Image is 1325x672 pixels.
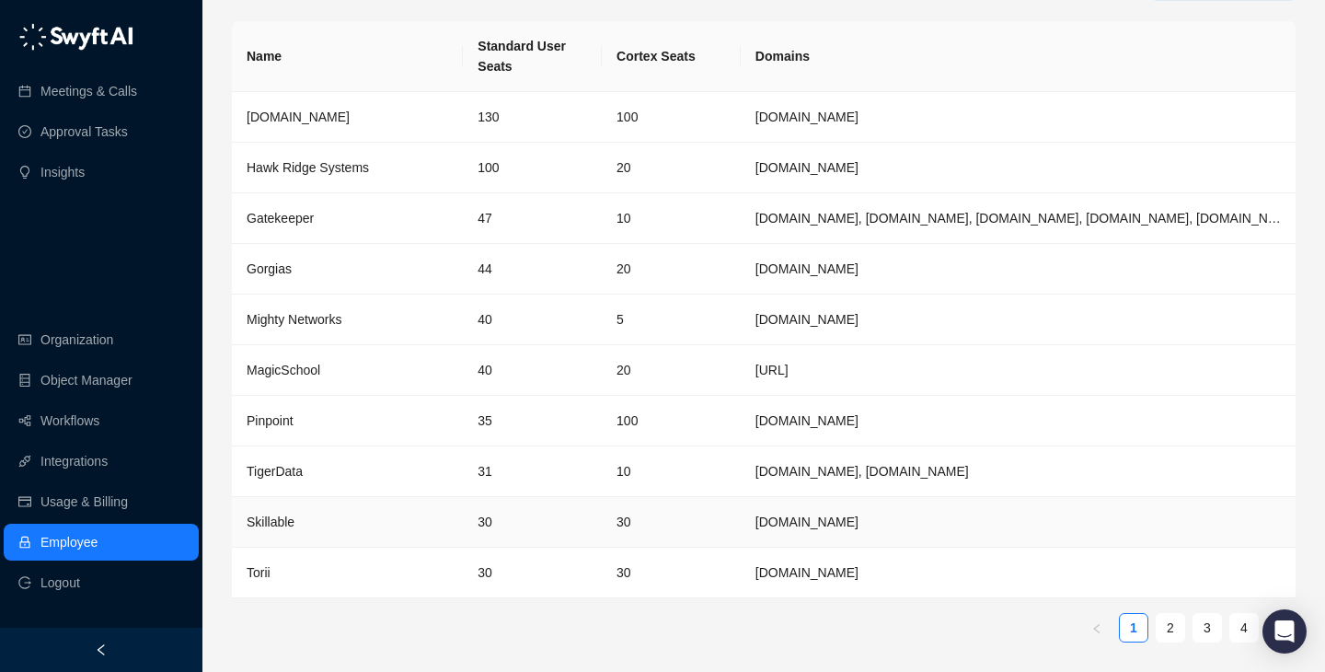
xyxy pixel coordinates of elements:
td: gatekeeperhq.com, gatekeeperhq.io, gatekeeper.io, gatekeepervclm.com, gatekeeperhq.co, trygatekee... [741,193,1296,244]
a: 2 [1157,614,1184,642]
td: 100 [602,92,741,143]
span: Skillable [247,515,294,529]
li: 3 [1192,613,1222,643]
a: Workflows [40,402,99,439]
td: 5 [602,295,741,345]
th: Standard User Seats [463,21,602,92]
li: 4 [1229,613,1259,643]
span: Torii [247,565,271,580]
td: mightynetworks.com [741,295,1296,345]
th: Cortex Seats [602,21,741,92]
td: 100 [463,143,602,193]
a: Insights [40,154,85,191]
td: 35 [463,396,602,446]
td: timescale.com, tigerdata.com [741,446,1296,497]
td: magicschool.ai [741,345,1296,396]
a: 4 [1230,614,1258,642]
li: Previous Page [1082,613,1112,643]
td: pinpointhq.com [741,396,1296,446]
li: 1 [1119,613,1148,643]
td: 20 [602,143,741,193]
span: Pinpoint [247,413,294,428]
a: 1 [1120,614,1147,642]
td: skillable.com [741,497,1296,548]
td: 30 [463,497,602,548]
span: Logout [40,564,80,601]
span: Gorgias [247,261,292,276]
td: gorgias.com [741,244,1296,295]
td: 30 [463,548,602,598]
span: left [1091,623,1102,634]
li: 2 [1156,613,1185,643]
td: 30 [602,548,741,598]
th: Name [232,21,463,92]
a: Approval Tasks [40,113,128,150]
span: Mighty Networks [247,312,341,327]
a: Organization [40,321,113,358]
td: 20 [602,244,741,295]
button: left [1082,613,1112,643]
span: [DOMAIN_NAME] [247,110,350,124]
td: hawkridgesys.com [741,143,1296,193]
td: 10 [602,446,741,497]
a: Integrations [40,443,108,480]
span: Gatekeeper [247,211,314,226]
td: 40 [463,345,602,396]
div: Open Intercom Messenger [1262,609,1307,654]
span: MagicSchool [247,363,320,377]
img: logo-05li4sbe.png [18,23,133,51]
td: 44 [463,244,602,295]
td: 20 [602,345,741,396]
td: synthesia.io [741,92,1296,143]
span: TigerData [247,464,303,479]
span: left [95,643,108,656]
a: Employee [40,524,98,561]
span: Hawk Ridge Systems [247,160,369,175]
td: 31 [463,446,602,497]
td: 10 [602,193,741,244]
a: Object Manager [40,362,132,399]
td: 30 [602,497,741,548]
a: Meetings & Calls [40,73,137,110]
a: 3 [1193,614,1221,642]
span: logout [18,576,31,589]
td: 100 [602,396,741,446]
a: Usage & Billing [40,483,128,520]
th: Domains [741,21,1296,92]
td: 40 [463,295,602,345]
td: toriihq.com [741,548,1296,598]
td: 130 [463,92,602,143]
td: 47 [463,193,602,244]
